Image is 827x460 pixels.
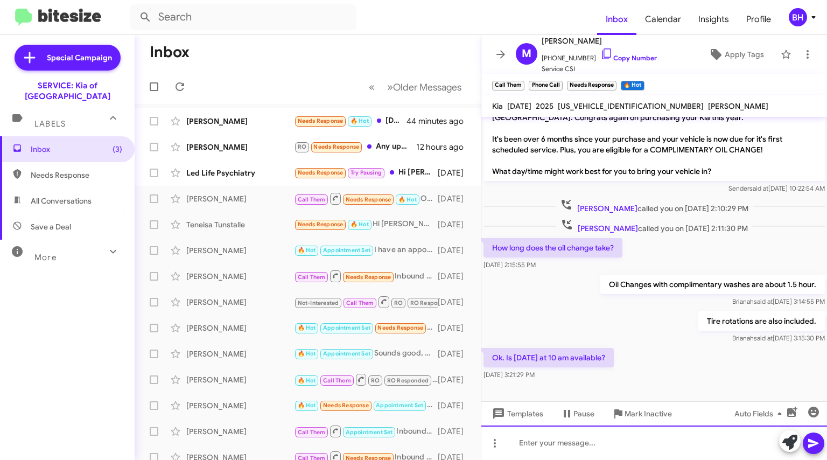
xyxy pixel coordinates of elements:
div: Inbound Call [294,424,438,438]
span: RO Responded [387,377,429,384]
div: [DATE] [438,193,472,204]
span: 🔥 Hot [351,221,369,228]
div: [PERSON_NAME] [186,142,294,152]
p: Tire rotations are also included. [698,311,825,331]
button: Next [381,76,468,98]
span: RO [371,377,380,384]
span: Call Them [298,429,326,436]
span: Call Them [323,377,351,384]
div: [DATE] [438,426,472,437]
div: 12 hours ago [416,142,472,152]
span: Brianah [DATE] 3:15:30 PM [732,334,825,342]
div: [PERSON_NAME] [186,297,294,308]
span: RO [298,143,306,150]
span: [PHONE_NUMBER] [542,47,657,64]
span: said at [754,297,773,305]
span: Special Campaign [47,52,112,63]
span: Needs Response [377,324,423,331]
button: Previous [362,76,381,98]
p: Oil Changes with complimentary washes are about 1.5 hour. [600,275,825,294]
div: Hi [PERSON_NAME] [294,218,438,231]
small: Needs Response [567,81,616,90]
span: Save a Deal [31,221,71,232]
span: [PERSON_NAME] [577,204,637,213]
span: 🔥 Hot [298,402,316,409]
a: Profile [738,4,780,35]
span: [DATE] [507,101,531,111]
div: [PERSON_NAME] [186,349,294,359]
a: Insights [690,4,738,35]
div: [PERSON_NAME] [186,323,294,333]
h1: Inbox [150,44,190,61]
span: Service CSI [542,64,657,74]
div: Sounds good, thanks [294,347,438,360]
div: [DATE] [438,349,472,359]
span: Inbox [31,144,122,155]
span: Needs Response [298,117,344,124]
span: [PERSON_NAME] [542,34,657,47]
span: (3) [113,144,122,155]
span: 🔥 Hot [351,117,369,124]
div: [PERSON_NAME] [186,271,294,282]
span: Appointment Set [323,350,370,357]
span: Older Messages [393,81,461,93]
div: BH [789,8,807,26]
span: Needs Response [323,402,369,409]
span: Templates [490,404,543,423]
span: said at [749,184,768,192]
a: Special Campaign [15,45,121,71]
div: [DATE] [438,374,472,385]
div: [PERSON_NAME] [186,193,294,204]
span: Needs Response [298,169,344,176]
span: Needs Response [346,274,391,281]
div: [DATE] [438,245,472,256]
div: Liked “Okay, safe travels and I'll contact you when you're back in town.” [294,295,438,309]
span: called you on [DATE] 2:10:29 PM [556,198,753,214]
div: Ok. Is [DATE] at 10 am available? [294,192,438,205]
nav: Page navigation example [363,76,468,98]
span: 2025 [536,101,553,111]
span: Appointment Set [323,324,370,331]
span: 🔥 Hot [298,350,316,357]
p: How long does the oil change take? [483,238,622,257]
div: [PERSON_NAME] [186,245,294,256]
span: 🔥 Hot [298,247,316,254]
small: 🔥 Hot [621,81,644,90]
div: [PERSON_NAME] [186,426,294,437]
span: [US_VEHICLE_IDENTIFICATION_NUMBER] [558,101,704,111]
button: Apply Tags [696,45,775,64]
span: Auto Fields [734,404,786,423]
span: Brianah [DATE] 3:14:55 PM [732,297,825,305]
span: 🔥 Hot [398,196,417,203]
a: Inbox [597,4,636,35]
span: Apply Tags [725,45,764,64]
div: THIS APP IS TEXT ONLY. iF YOU WANT TO SPEAK WITH SOMEONE PPLEASE CALL THE STORE. [294,373,438,386]
span: M [522,45,531,62]
button: Mark Inactive [603,404,681,423]
div: [DATE] [438,168,472,178]
div: Teneisa Tunstalle [186,219,294,230]
div: [PERSON_NAME] [186,400,294,411]
span: » [387,80,393,94]
div: 44 minutes ago [408,116,472,127]
button: Auto Fields [726,404,795,423]
div: [DATE] [438,400,472,411]
div: [DATE] [438,271,472,282]
span: Call Them [298,274,326,281]
span: [PERSON_NAME] [708,101,768,111]
span: Needs Response [298,221,344,228]
span: 🔥 Hot [298,324,316,331]
span: Try Pausing [351,169,382,176]
div: [PERSON_NAME] [186,116,294,127]
span: RO Responded [410,299,452,306]
a: Calendar [636,4,690,35]
span: 🔥 Hot [298,377,316,384]
div: [DATE] [438,297,472,308]
span: [PERSON_NAME] [578,224,638,233]
span: More [34,253,57,262]
button: BH [780,8,815,26]
div: Ok would you match a full synthetic oil change + tire rotation + filter $70? Mr. Tire in [GEOGRAP... [294,399,438,412]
